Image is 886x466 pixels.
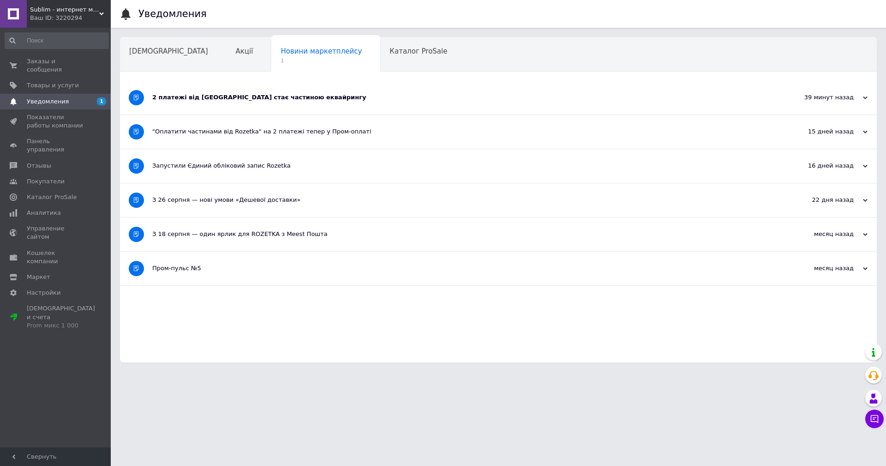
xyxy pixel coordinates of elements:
span: Товары и услуги [27,81,79,90]
div: Запустили Єдиний обліковий запис Rozetka [152,162,775,170]
span: Панель управления [27,137,85,154]
div: Ваш ID: 3220294 [30,14,111,22]
div: 39 минут назад [775,93,868,102]
span: 1 [97,97,106,105]
span: [DEMOGRAPHIC_DATA] [129,47,208,55]
div: месяц назад [775,230,868,238]
span: Аналитика [27,209,61,217]
div: 22 дня назад [775,196,868,204]
span: Новини маркетплейсу [281,47,362,55]
div: "Оплатити частинами від Rozetka" на 2 платежі тепер у Пром-оплаті [152,127,775,136]
button: Чат с покупателем [865,410,884,428]
div: 15 дней назад [775,127,868,136]
div: З 18 серпня — один ярлик для ROZETKA з Meest Пошта [152,230,775,238]
span: Отзывы [27,162,51,170]
div: 2 платежі від [GEOGRAPHIC_DATA] стає частиною еквайрингу [152,93,775,102]
span: Уведомления [27,97,69,106]
div: месяц назад [775,264,868,272]
span: Маркет [27,273,50,281]
span: 1 [281,57,362,64]
span: Показатели работы компании [27,113,85,130]
span: [DEMOGRAPHIC_DATA] и счета [27,304,95,330]
span: Каталог ProSale [27,193,77,201]
span: Sublim - интернет магазин товаров для брендинга и рекламы [30,6,99,14]
span: Заказы и сообщения [27,57,85,74]
span: Акції [236,47,253,55]
span: Покупатели [27,177,65,186]
input: Поиск [5,32,109,49]
div: 16 дней назад [775,162,868,170]
h1: Уведомления [138,8,207,19]
span: Каталог ProSale [389,47,447,55]
div: Пром-пульс №5 [152,264,775,272]
span: Настройки [27,289,60,297]
div: Prom микс 1 000 [27,321,95,330]
div: З 26 серпня — нові умови «Дешевої доставки» [152,196,775,204]
span: Кошелек компании [27,249,85,266]
span: Управление сайтом [27,224,85,241]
